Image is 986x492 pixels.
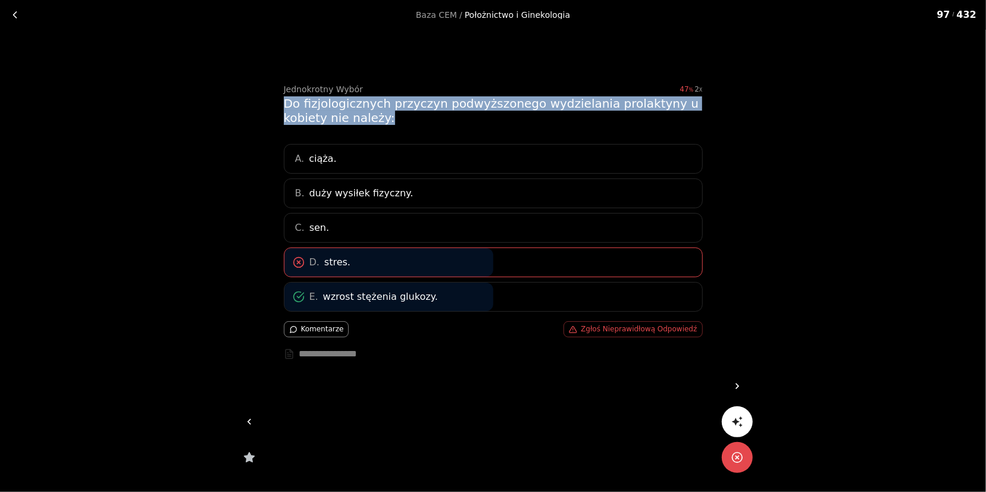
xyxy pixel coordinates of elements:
div: A.ciąża. [284,144,703,174]
div: D.stres. [284,247,703,277]
span: stres. [324,255,350,269]
div: Jednokrotny Wybór [284,85,363,93]
div: B.duży wysiłek fizyczny. [284,178,703,208]
a: Baza CEM [416,11,457,19]
span: sen. [309,221,329,235]
span: A. [295,152,305,166]
div: C.sen. [284,213,703,243]
span: wzrost stężenia glukozy. [323,290,438,304]
div: 2 [694,85,702,93]
span: B. [295,186,305,200]
div: 97 432 [937,8,981,22]
span: D. [309,255,320,269]
span: ciąża. [309,152,336,166]
button: Zgłoś Nieprawidłową Odpowiedź [564,321,702,337]
span: / [459,11,462,19]
div: Położnictwo i Ginekologia [465,11,570,19]
span: E. [309,290,318,304]
span: duży wysiłek fizyczny. [309,186,414,200]
div: E.wzrost stężenia glukozy. [284,282,703,312]
div: Do fizjologicznych przyczyn podwyższonego wydzielania prolaktyny u kobiety nie należy: [284,96,703,125]
button: Komentarze [284,321,349,337]
span: C. [295,221,305,235]
div: 47% [680,85,702,93]
span: / [953,8,954,22]
span: 47 [680,85,693,93]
